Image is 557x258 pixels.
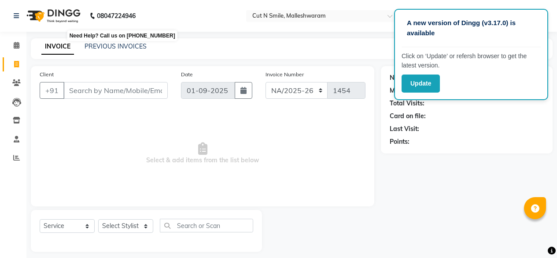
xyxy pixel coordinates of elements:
[40,71,54,79] label: Client
[266,71,304,79] label: Invoice Number
[402,52,541,70] p: Click on ‘Update’ or refersh browser to get the latest version.
[160,219,253,232] input: Search or Scan
[390,137,409,146] div: Points:
[85,42,147,50] a: PREVIOUS INVOICES
[520,223,548,249] iframe: chat widget
[181,71,193,79] label: Date
[63,82,168,99] input: Search by Name/Mobile/Email/Code
[407,18,535,38] p: A new version of Dingg (v3.17.0) is available
[390,86,428,95] div: Membership:
[390,112,426,121] div: Card on file:
[40,82,64,99] button: +91
[22,4,83,28] img: logo
[390,124,419,134] div: Last Visit:
[40,109,365,198] span: Select & add items from the list below
[390,99,424,108] div: Total Visits:
[41,39,74,55] a: INVOICE
[402,75,440,93] button: Update
[97,4,136,28] b: 08047224946
[390,73,409,82] div: Name:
